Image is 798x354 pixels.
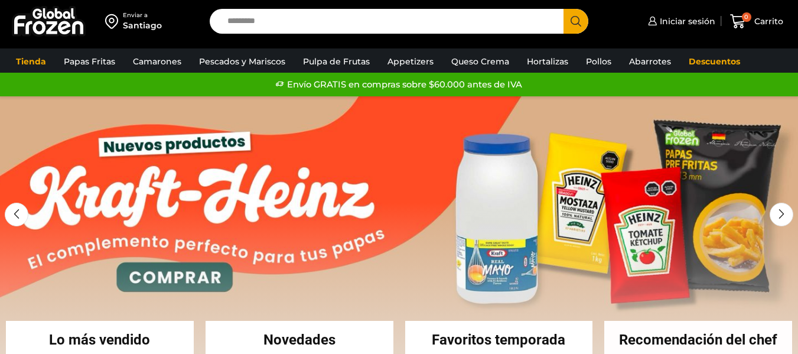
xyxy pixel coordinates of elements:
[683,50,746,73] a: Descuentos
[623,50,677,73] a: Abarrotes
[58,50,121,73] a: Papas Fritas
[727,8,786,35] a: 0 Carrito
[297,50,376,73] a: Pulpa de Frutas
[105,11,123,31] img: address-field-icon.svg
[770,203,793,226] div: Next slide
[123,11,162,20] div: Enviar a
[742,12,751,22] span: 0
[193,50,291,73] a: Pescados y Mariscos
[6,333,194,347] h2: Lo más vendido
[604,333,792,347] h2: Recomendación del chef
[206,333,393,347] h2: Novedades
[382,50,439,73] a: Appetizers
[127,50,187,73] a: Camarones
[657,15,715,27] span: Iniciar sesión
[5,203,28,226] div: Previous slide
[580,50,617,73] a: Pollos
[10,50,52,73] a: Tienda
[405,333,593,347] h2: Favoritos temporada
[521,50,574,73] a: Hortalizas
[751,15,783,27] span: Carrito
[123,20,162,31] div: Santiago
[445,50,515,73] a: Queso Crema
[564,9,588,34] button: Search button
[645,9,715,33] a: Iniciar sesión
